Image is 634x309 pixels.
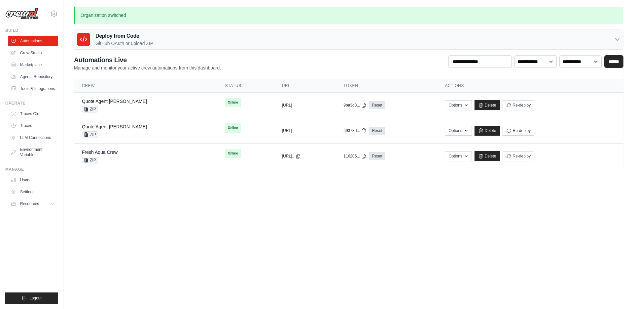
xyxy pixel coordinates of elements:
p: GitHub OAuth or upload ZIP [95,40,153,47]
a: Fresh Aqua Crew [82,150,118,155]
a: Environment Variables [8,144,58,160]
div: Operate [5,101,58,106]
a: Reset [369,127,385,135]
a: Delete [475,100,500,110]
span: Online [225,149,241,158]
th: URL [274,79,336,93]
div: Build [5,28,58,33]
a: Usage [8,175,58,185]
th: Actions [437,79,623,93]
th: Token [335,79,437,93]
span: Logout [29,295,42,301]
a: Agents Repository [8,71,58,82]
a: Settings [8,187,58,197]
a: Quote Agent [PERSON_NAME] [82,99,147,104]
a: Reset [369,101,385,109]
button: Re-deploy [503,151,535,161]
th: Status [217,79,274,93]
a: Delete [475,151,500,161]
a: Reset [369,152,385,160]
a: LLM Connections [8,132,58,143]
a: Crew Studio [8,48,58,58]
h3: Deploy from Code [95,32,153,40]
button: Options [445,126,472,136]
a: Traces [8,120,58,131]
button: Re-deploy [503,126,535,136]
button: Options [445,100,472,110]
span: Online [225,123,241,133]
span: Online [225,98,241,107]
span: ZIP [82,131,98,138]
div: Manage [5,167,58,172]
a: Quote Agent [PERSON_NAME] [82,124,147,129]
a: Delete [475,126,500,136]
button: Options [445,151,472,161]
button: Logout [5,292,58,304]
span: Resources [20,201,39,206]
button: Resources [8,199,58,209]
a: Automations [8,36,58,46]
img: Logo [5,8,38,20]
a: Tools & Integrations [8,83,58,94]
a: Marketplace [8,60,58,70]
th: Crew [74,79,217,93]
span: ZIP [82,157,98,163]
p: Manage and monitor your active crew automations from this dashboard. [74,65,221,71]
h2: Automations Live [74,55,221,65]
button: 116205... [343,154,367,159]
span: ZIP [82,106,98,112]
button: 59378d... [343,128,367,133]
button: Re-deploy [503,100,535,110]
button: 9ba3d3... [343,103,367,108]
a: Traces Old [8,109,58,119]
p: Organization switched [74,7,623,24]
